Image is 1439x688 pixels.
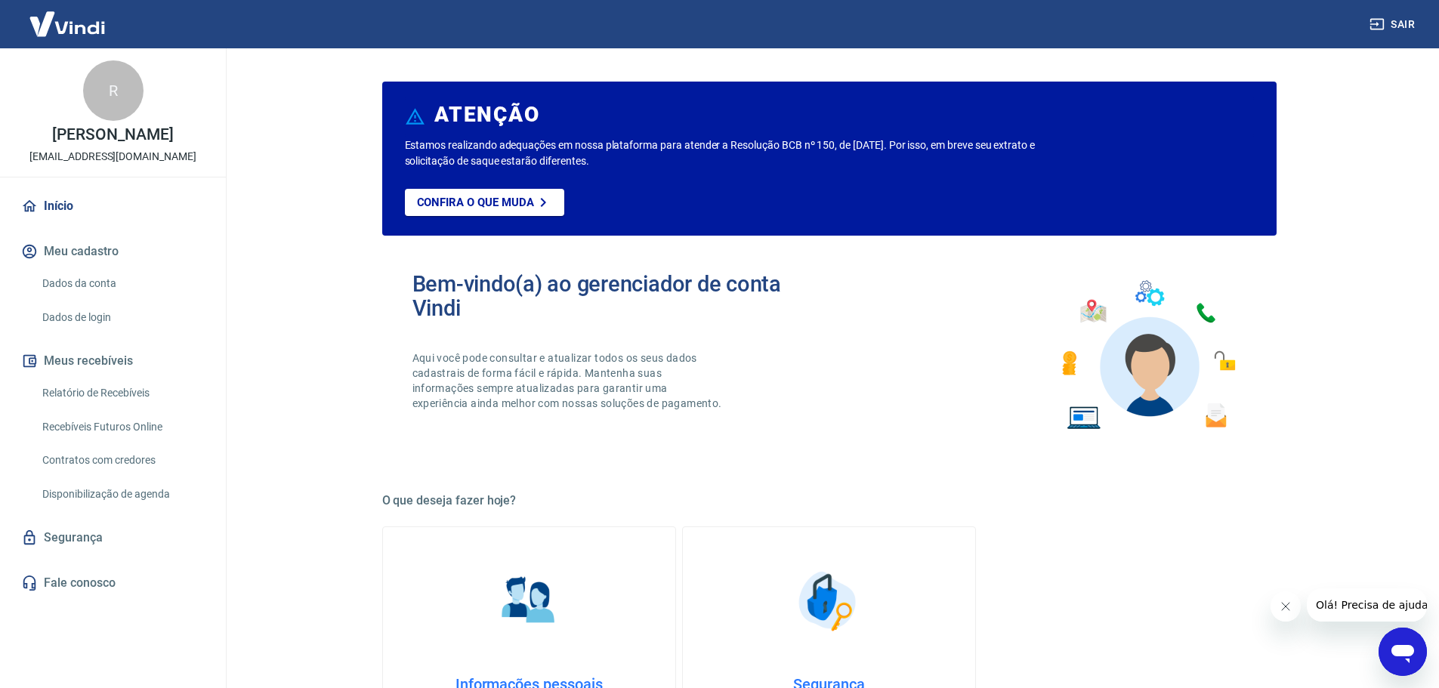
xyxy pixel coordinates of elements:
[1271,591,1301,622] iframe: Fechar mensagem
[1048,272,1246,439] img: Imagem de um avatar masculino com diversos icones exemplificando as funcionalidades do gerenciado...
[36,268,208,299] a: Dados da conta
[29,149,196,165] p: [EMAIL_ADDRESS][DOMAIN_NAME]
[83,60,144,121] div: R
[18,1,116,47] img: Vindi
[1307,588,1427,622] iframe: Mensagem da empresa
[1366,11,1421,39] button: Sair
[405,137,1084,169] p: Estamos realizando adequações em nossa plataforma para atender a Resolução BCB nº 150, de [DATE]....
[18,521,208,554] a: Segurança
[491,563,567,639] img: Informações pessoais
[405,189,564,216] a: Confira o que muda
[36,302,208,333] a: Dados de login
[18,566,208,600] a: Fale conosco
[18,344,208,378] button: Meus recebíveis
[36,479,208,510] a: Disponibilização de agenda
[36,412,208,443] a: Recebíveis Futuros Online
[412,350,725,411] p: Aqui você pode consultar e atualizar todos os seus dados cadastrais de forma fácil e rápida. Mant...
[382,493,1277,508] h5: O que deseja fazer hoje?
[9,11,127,23] span: Olá! Precisa de ajuda?
[36,445,208,476] a: Contratos com credores
[18,235,208,268] button: Meu cadastro
[18,190,208,223] a: Início
[417,196,534,209] p: Confira o que muda
[412,272,829,320] h2: Bem-vindo(a) ao gerenciador de conta Vindi
[1379,628,1427,676] iframe: Botão para abrir a janela de mensagens
[434,107,539,122] h6: ATENÇÃO
[791,563,866,639] img: Segurança
[36,378,208,409] a: Relatório de Recebíveis
[52,127,173,143] p: [PERSON_NAME]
